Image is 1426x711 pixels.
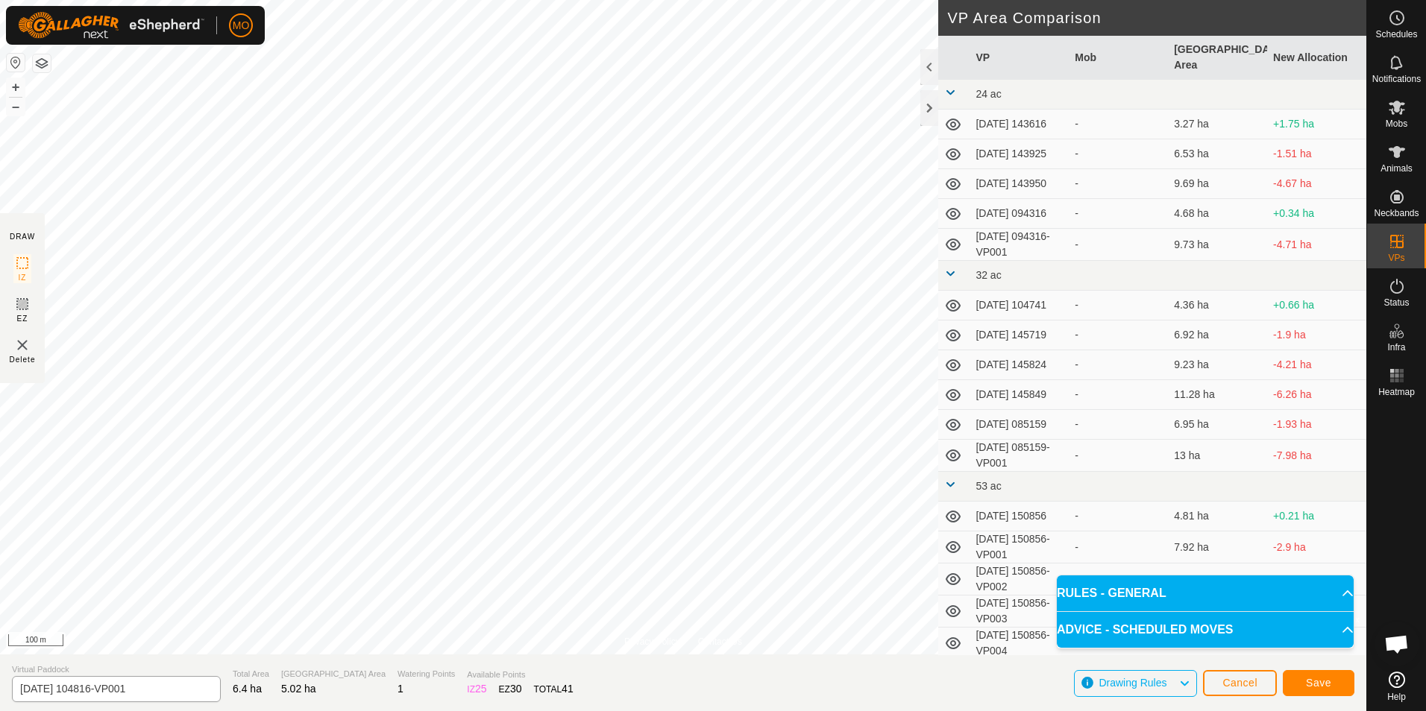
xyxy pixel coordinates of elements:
td: -1.93 ha [1267,410,1366,440]
td: -6.26 ha [1267,380,1366,410]
button: Map Layers [33,54,51,72]
span: Infra [1387,343,1405,352]
td: [DATE] 085159 [970,410,1069,440]
td: [DATE] 150856-VP002 [970,563,1069,595]
span: Status [1383,298,1409,307]
div: - [1075,327,1162,343]
img: VP [13,336,31,354]
th: VP [970,36,1069,80]
span: 5.02 ha [281,683,316,695]
div: - [1075,508,1162,524]
span: Neckbands [1374,209,1419,218]
td: 3.27 ha [1168,110,1267,139]
div: TOTAL [534,681,574,697]
td: -1.9 ha [1267,320,1366,350]
div: - [1075,448,1162,464]
a: Privacy Policy [624,635,680,648]
div: - [1075,572,1162,587]
td: [DATE] 094316-VP001 [970,229,1069,261]
td: 6.95 ha [1168,410,1267,440]
span: 30 [510,683,522,695]
td: [DATE] 143950 [970,169,1069,199]
div: - [1075,297,1162,313]
span: 24 ac [976,88,1001,100]
div: - [1075,417,1162,432]
th: [GEOGRAPHIC_DATA] Area [1168,36,1267,80]
span: Available Points [467,669,573,681]
td: [DATE] 145849 [970,380,1069,410]
td: 9.23 ha [1168,350,1267,380]
a: Help [1367,666,1426,707]
a: Contact Us [698,635,742,648]
td: -4.67 ha [1267,169,1366,199]
td: 4.81 ha [1168,502,1267,531]
span: IZ [19,272,27,283]
button: Save [1283,670,1354,696]
div: IZ [467,681,486,697]
th: Mob [1069,36,1168,80]
td: [DATE] 150856-VP004 [970,628,1069,660]
button: – [7,98,25,116]
button: Reset Map [7,54,25,72]
div: DRAW [10,231,35,242]
span: EZ [17,313,28,324]
td: [DATE] 150856 [970,502,1069,531]
div: EZ [499,681,522,697]
button: + [7,78,25,96]
td: +1.75 ha [1267,110,1366,139]
td: [DATE] 143616 [970,110,1069,139]
p-accordion-header: RULES - GENERAL [1057,575,1354,611]
div: - [1075,206,1162,221]
td: 4.36 ha [1168,291,1267,320]
a: Open chat [1375,622,1419,666]
div: - [1075,116,1162,132]
span: Notifications [1372,75,1421,83]
span: Total Area [233,668,269,680]
span: VPs [1388,253,1404,262]
td: [DATE] 085159-VP001 [970,440,1069,472]
span: 6.4 ha [233,683,262,695]
span: ADVICE - SCHEDULED MOVES [1057,621,1233,639]
td: -5.89 ha [1267,563,1366,595]
span: 1 [398,683,403,695]
span: Cancel [1222,677,1257,689]
span: Save [1306,677,1331,689]
img: Gallagher Logo [18,12,204,39]
td: [DATE] 143925 [970,139,1069,169]
td: +0.21 ha [1267,502,1366,531]
td: [DATE] 145719 [970,320,1069,350]
td: -2.9 ha [1267,531,1366,563]
td: -1.51 ha [1267,139,1366,169]
td: [DATE] 150856-VP003 [970,595,1069,628]
div: - [1075,176,1162,192]
span: MO [233,18,250,34]
span: 41 [562,683,574,695]
span: Schedules [1375,30,1417,39]
h2: VP Area Comparison [947,9,1366,27]
th: New Allocation [1267,36,1366,80]
td: 11.28 ha [1168,380,1267,410]
span: Virtual Paddock [12,663,221,676]
span: Heatmap [1378,388,1415,396]
span: Animals [1381,164,1413,173]
td: -7.98 ha [1267,440,1366,472]
div: - [1075,146,1162,162]
span: Drawing Rules [1099,677,1166,689]
p-accordion-header: ADVICE - SCHEDULED MOVES [1057,612,1354,648]
td: 6.53 ha [1168,139,1267,169]
td: -4.71 ha [1267,229,1366,261]
td: 4.68 ha [1168,199,1267,229]
span: [GEOGRAPHIC_DATA] Area [281,668,386,680]
td: +0.34 ha [1267,199,1366,229]
td: 7.92 ha [1168,531,1267,563]
div: - [1075,357,1162,373]
span: Watering Points [398,668,455,680]
div: - [1075,387,1162,402]
span: 25 [475,683,487,695]
span: Help [1387,692,1406,701]
button: Cancel [1203,670,1277,696]
div: - [1075,540,1162,555]
span: 32 ac [976,269,1001,281]
span: Delete [10,354,36,365]
span: 53 ac [976,480,1001,492]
